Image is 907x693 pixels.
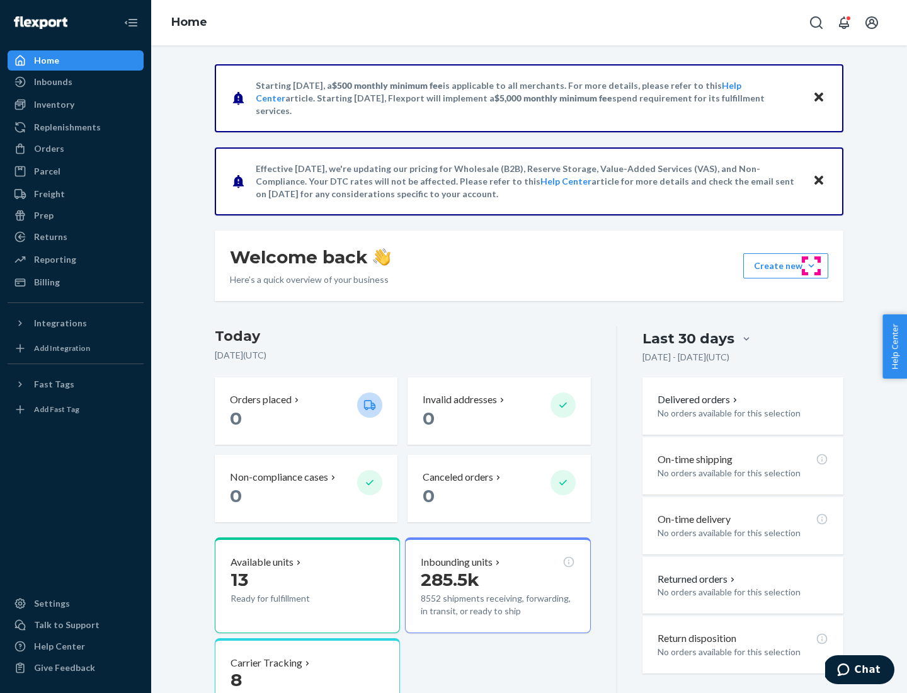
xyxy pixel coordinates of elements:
span: 8 [231,669,242,690]
div: Add Integration [34,343,90,353]
a: Returns [8,227,144,247]
span: 0 [230,485,242,507]
button: Integrations [8,313,144,333]
p: On-time shipping [658,452,733,467]
a: Billing [8,272,144,292]
span: 0 [230,408,242,429]
span: 0 [423,485,435,507]
p: Carrier Tracking [231,656,302,670]
p: Effective [DATE], we're updating our pricing for Wholesale (B2B), Reserve Storage, Value-Added Se... [256,163,801,200]
span: 13 [231,569,248,590]
div: Billing [34,276,60,289]
div: Parcel [34,165,60,178]
p: No orders available for this selection [658,407,828,420]
p: Here’s a quick overview of your business [230,273,391,286]
img: hand-wave emoji [373,248,391,266]
p: No orders available for this selection [658,586,828,598]
iframe: Opens a widget where you can chat to one of our agents [825,655,894,687]
button: Open account menu [859,10,884,35]
button: Give Feedback [8,658,144,678]
button: Non-compliance cases 0 [215,455,397,522]
a: Prep [8,205,144,226]
div: Home [34,54,59,67]
p: On-time delivery [658,512,731,527]
a: Inbounds [8,72,144,92]
p: Invalid addresses [423,392,497,407]
div: Returns [34,231,67,243]
img: Flexport logo [14,16,67,29]
p: Inbounding units [421,555,493,570]
p: No orders available for this selection [658,646,828,658]
div: Fast Tags [34,378,74,391]
p: Canceled orders [423,470,493,484]
button: Returned orders [658,572,738,587]
button: Open Search Box [804,10,829,35]
div: Inbounds [34,76,72,88]
p: Non-compliance cases [230,470,328,484]
a: Help Center [8,636,144,656]
a: Orders [8,139,144,159]
a: Parcel [8,161,144,181]
p: Starting [DATE], a is applicable to all merchants. For more details, please refer to this article... [256,79,801,117]
div: Replenishments [34,121,101,134]
a: Inventory [8,94,144,115]
div: Inventory [34,98,74,111]
div: Talk to Support [34,619,100,631]
span: $5,000 monthly minimum fee [494,93,612,103]
button: Help Center [882,314,907,379]
p: No orders available for this selection [658,527,828,539]
a: Reporting [8,249,144,270]
p: Orders placed [230,392,292,407]
p: 8552 shipments receiving, forwarding, in transit, or ready to ship [421,592,574,617]
div: Help Center [34,640,85,653]
div: Settings [34,597,70,610]
p: [DATE] - [DATE] ( UTC ) [642,351,729,364]
div: Integrations [34,317,87,329]
a: Add Integration [8,338,144,358]
button: Invalid addresses 0 [408,377,590,445]
button: Close [811,172,827,190]
button: Close Navigation [118,10,144,35]
p: Ready for fulfillment [231,592,347,605]
div: Orders [34,142,64,155]
ol: breadcrumbs [161,4,217,41]
h3: Today [215,326,591,346]
button: Fast Tags [8,374,144,394]
a: Settings [8,593,144,614]
button: Inbounding units285.5k8552 shipments receiving, forwarding, in transit, or ready to ship [405,537,590,633]
div: Prep [34,209,54,222]
a: Help Center [540,176,591,186]
div: Give Feedback [34,661,95,674]
a: Home [171,15,207,29]
p: [DATE] ( UTC ) [215,349,591,362]
span: 0 [423,408,435,429]
button: Close [811,89,827,107]
button: Canceled orders 0 [408,455,590,522]
button: Orders placed 0 [215,377,397,445]
a: Freight [8,184,144,204]
button: Open notifications [831,10,857,35]
button: Talk to Support [8,615,144,635]
h1: Welcome back [230,246,391,268]
a: Replenishments [8,117,144,137]
p: No orders available for this selection [658,467,828,479]
div: Last 30 days [642,329,734,348]
div: Reporting [34,253,76,266]
a: Add Fast Tag [8,399,144,420]
p: Available units [231,555,294,570]
button: Delivered orders [658,392,740,407]
span: 285.5k [421,569,479,590]
p: Return disposition [658,631,736,646]
div: Add Fast Tag [34,404,79,415]
button: Available units13Ready for fulfillment [215,537,400,633]
div: Freight [34,188,65,200]
span: $500 monthly minimum fee [332,80,443,91]
a: Home [8,50,144,71]
button: Create new [743,253,828,278]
